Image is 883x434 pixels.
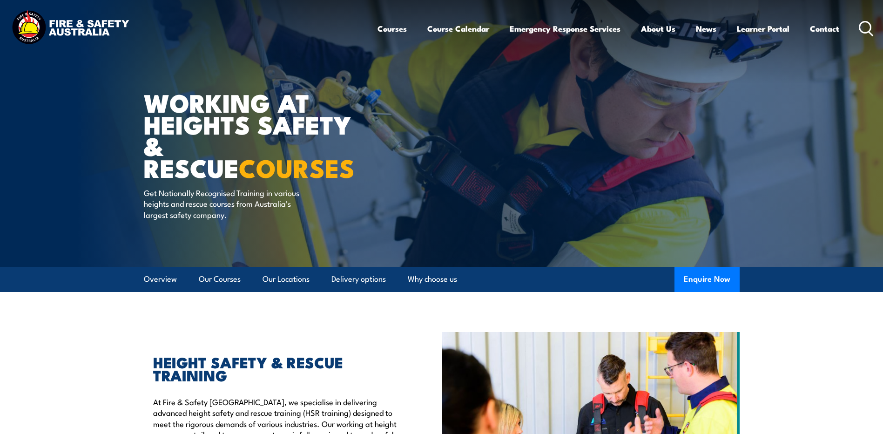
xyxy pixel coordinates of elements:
[674,267,740,292] button: Enquire Now
[144,187,314,220] p: Get Nationally Recognised Training in various heights and rescue courses from Australia’s largest...
[144,267,177,292] a: Overview
[696,16,716,41] a: News
[377,16,407,41] a: Courses
[810,16,839,41] a: Contact
[510,16,620,41] a: Emergency Response Services
[427,16,489,41] a: Course Calendar
[153,355,399,381] h2: HEIGHT SAFETY & RESCUE TRAINING
[199,267,241,292] a: Our Courses
[144,91,374,178] h1: WORKING AT HEIGHTS SAFETY & RESCUE
[408,267,457,292] a: Why choose us
[737,16,789,41] a: Learner Portal
[263,267,310,292] a: Our Locations
[331,267,386,292] a: Delivery options
[641,16,675,41] a: About Us
[239,148,355,186] strong: COURSES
